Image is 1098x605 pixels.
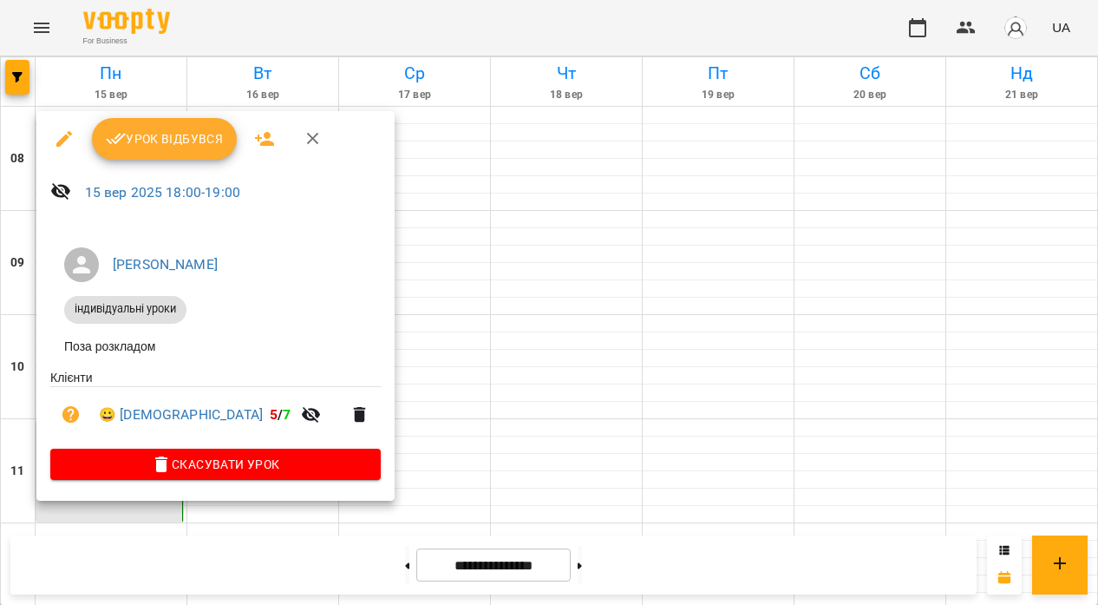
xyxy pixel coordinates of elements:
[99,404,263,425] a: 😀 [DEMOGRAPHIC_DATA]
[106,128,224,149] span: Урок відбувся
[64,454,367,475] span: Скасувати Урок
[50,394,92,436] button: Візит ще не сплачено. Додати оплату?
[64,301,186,317] span: індивідуальні уроки
[92,118,238,160] button: Урок відбувся
[85,184,240,201] a: 15 вер 2025 18:00-19:00
[113,256,218,273] a: [PERSON_NAME]
[50,449,381,480] button: Скасувати Урок
[270,406,278,423] span: 5
[50,369,381,450] ul: Клієнти
[270,406,291,423] b: /
[283,406,291,423] span: 7
[50,331,381,362] li: Поза розкладом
